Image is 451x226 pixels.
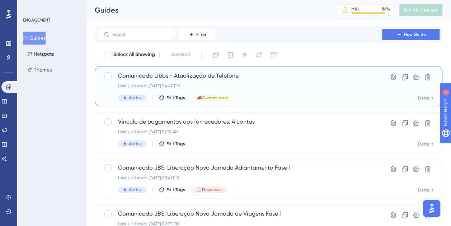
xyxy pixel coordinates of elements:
span: Comunicado Libbs - Atualização de Telefone [118,72,362,80]
button: Filter [179,29,215,40]
div: 2 [50,4,52,9]
button: Edit Tags [159,95,185,101]
button: Hotspots [23,47,58,60]
button: Edit Tags [159,187,185,193]
span: Need Help? [17,2,45,10]
div: Last Updated: [DATE] 10:18 AM [118,129,362,135]
div: MAU [351,6,361,12]
span: Comunicado JBS: Liberação Nova Jornada Adiantamento Fase 1 [118,163,362,172]
button: Edit Tags [159,141,185,147]
span: 📣Comunicado [197,95,228,101]
div: Last Updated: [DATE] 04:47 PM [118,83,362,89]
span: New Guide [404,32,426,37]
span: Active [129,141,142,147]
div: Guides [95,5,318,15]
div: ENGAGEMENT [23,17,50,23]
button: New Guide [382,29,440,40]
span: 🧾Despesas [197,187,221,193]
div: Default [418,95,433,101]
span: Filter [196,32,206,37]
span: Active [129,95,142,101]
button: Deselect [164,48,197,61]
div: 86 % [382,6,390,12]
input: Search [112,32,170,37]
div: Default [418,141,433,147]
span: Edit Tags [166,187,185,193]
button: Guides [23,32,46,45]
span: Comunicado JBS: Liberação Nova Jornada de Viagens Fase 1 [118,209,362,218]
div: Last Updated: [DATE] 03:41 PM [118,175,362,181]
span: Vínculo de pagamentos aos fornecedores: 4 contas [118,117,362,126]
span: Active [129,187,142,193]
button: Publish Changes [399,4,442,16]
span: Edit Tags [166,95,185,101]
span: Edit Tags [166,141,185,147]
span: Publish Changes [404,7,438,13]
iframe: UserGuiding AI Assistant Launcher [421,198,442,219]
span: Select All Showing [113,50,155,59]
span: Deselect [170,50,191,59]
button: Themes [23,63,56,76]
div: Default [418,187,433,193]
